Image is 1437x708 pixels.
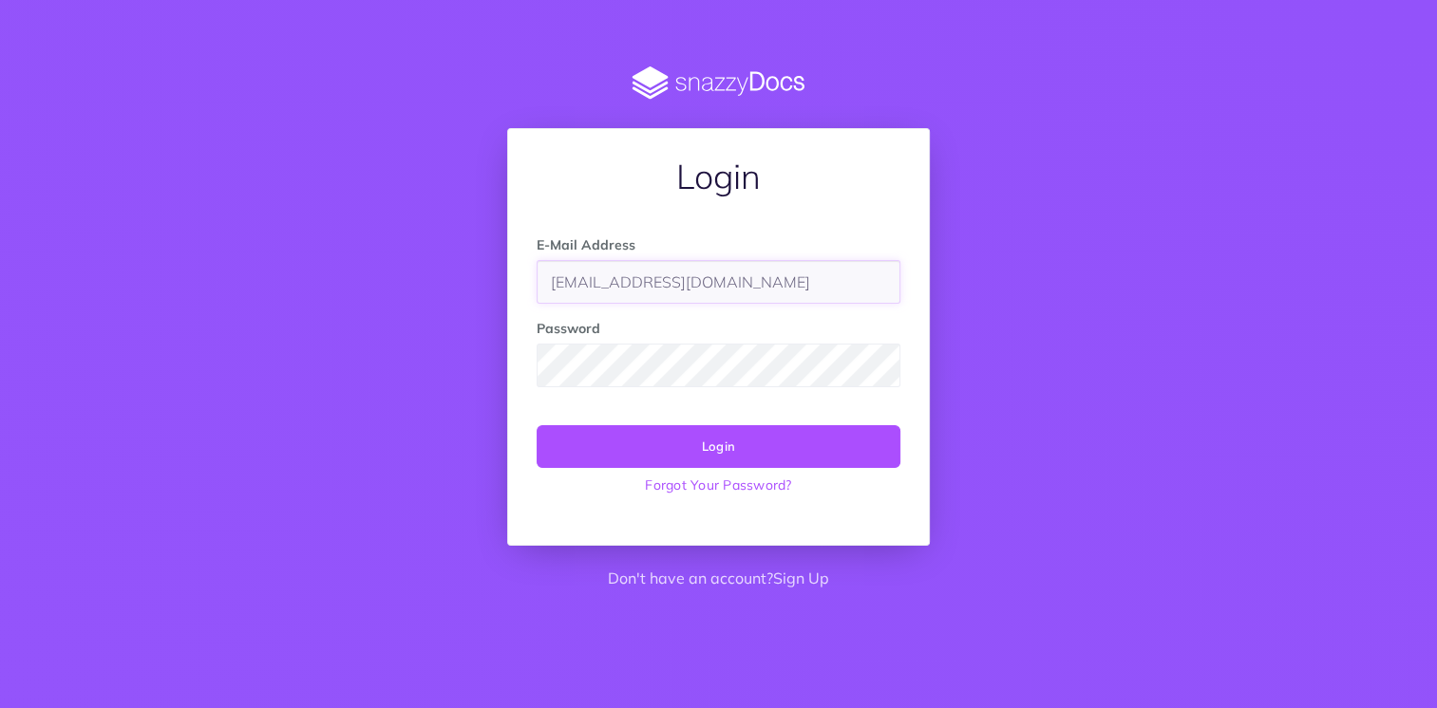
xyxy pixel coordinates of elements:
label: E-Mail Address [537,234,635,255]
button: Login [537,425,900,467]
a: Sign Up [773,568,829,587]
h1: Login [537,158,900,196]
a: Forgot Your Password? [537,468,900,502]
img: SnazzyDocs Logo [507,66,930,100]
p: Don't have an account? [507,567,930,591]
label: Password [537,318,600,339]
